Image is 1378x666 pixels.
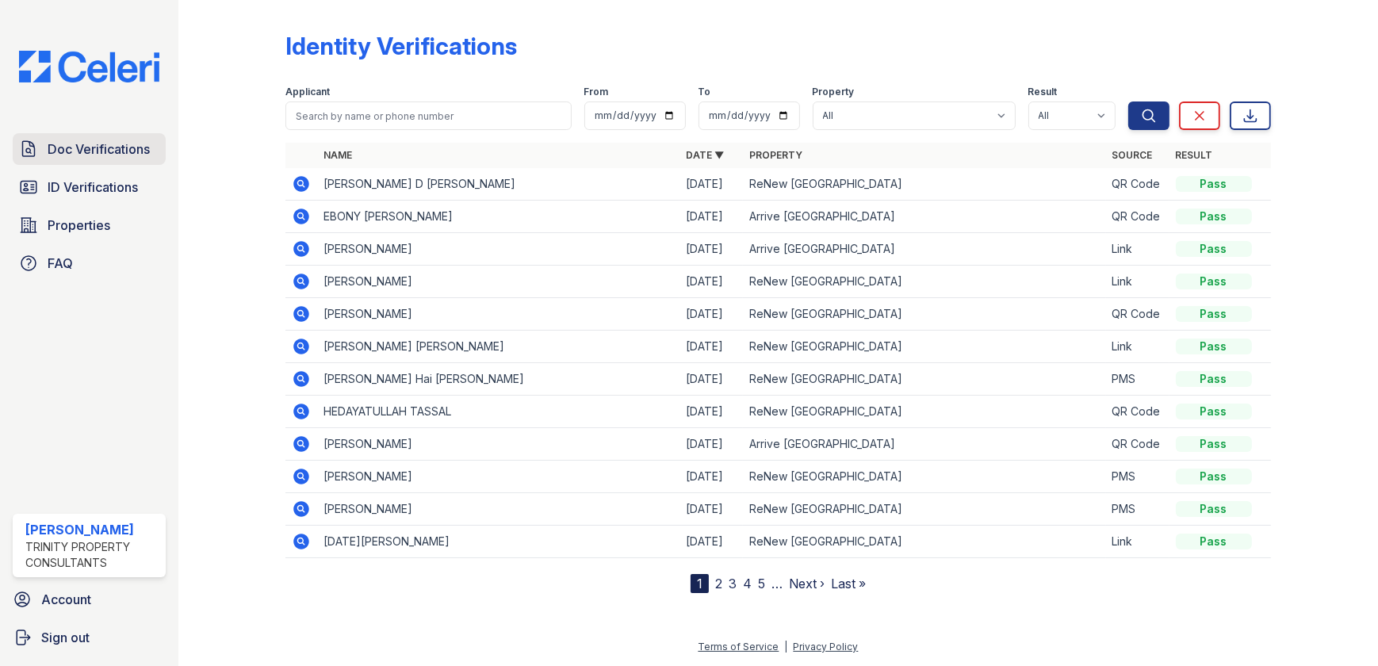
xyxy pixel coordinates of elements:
td: Link [1106,266,1169,298]
td: ReNew [GEOGRAPHIC_DATA] [743,526,1105,558]
a: Sign out [6,622,172,653]
a: 2 [715,576,722,591]
a: ID Verifications [13,171,166,203]
td: ReNew [GEOGRAPHIC_DATA] [743,266,1105,298]
div: Pass [1176,339,1252,354]
td: QR Code [1106,396,1169,428]
a: Account [6,584,172,615]
td: [DATE] [679,526,743,558]
td: [DATE] [679,201,743,233]
input: Search by name or phone number [285,101,571,130]
label: Applicant [285,86,330,98]
span: ID Verifications [48,178,138,197]
a: Name [323,149,352,161]
td: Link [1106,331,1169,363]
a: Date ▼ [686,149,724,161]
td: ReNew [GEOGRAPHIC_DATA] [743,363,1105,396]
span: Doc Verifications [48,140,150,159]
img: CE_Logo_Blue-a8612792a0a2168367f1c8372b55b34899dd931a85d93a1a3d3e32e68fde9ad4.png [6,51,172,82]
div: Pass [1176,274,1252,289]
span: Properties [48,216,110,235]
span: FAQ [48,254,73,273]
td: [DATE][PERSON_NAME] [317,526,679,558]
td: [PERSON_NAME] [PERSON_NAME] [317,331,679,363]
td: [PERSON_NAME] [317,298,679,331]
td: [DATE] [679,363,743,396]
div: Pass [1176,501,1252,517]
a: Result [1176,149,1213,161]
span: Sign out [41,628,90,647]
a: Properties [13,209,166,241]
td: [DATE] [679,298,743,331]
div: | [784,641,787,653]
td: [DATE] [679,428,743,461]
td: [PERSON_NAME] [317,233,679,266]
td: [PERSON_NAME] [317,266,679,298]
a: 4 [743,576,752,591]
td: [DATE] [679,168,743,201]
td: ReNew [GEOGRAPHIC_DATA] [743,493,1105,526]
span: … [771,574,783,593]
td: ReNew [GEOGRAPHIC_DATA] [743,298,1105,331]
div: Pass [1176,436,1252,452]
td: [PERSON_NAME] D [PERSON_NAME] [317,168,679,201]
td: HEDAYATULLAH TASSAL [317,396,679,428]
div: Pass [1176,469,1252,484]
td: PMS [1106,363,1169,396]
td: [PERSON_NAME] [317,428,679,461]
td: ReNew [GEOGRAPHIC_DATA] [743,461,1105,493]
td: [PERSON_NAME] Hai [PERSON_NAME] [317,363,679,396]
td: QR Code [1106,298,1169,331]
td: [DATE] [679,233,743,266]
td: QR Code [1106,201,1169,233]
td: ReNew [GEOGRAPHIC_DATA] [743,168,1105,201]
a: Privacy Policy [793,641,858,653]
div: Trinity Property Consultants [25,539,159,571]
div: Pass [1176,209,1252,224]
td: QR Code [1106,428,1169,461]
td: [DATE] [679,493,743,526]
a: Property [749,149,802,161]
td: ReNew [GEOGRAPHIC_DATA] [743,331,1105,363]
a: Doc Verifications [13,133,166,165]
td: [DATE] [679,331,743,363]
td: [DATE] [679,266,743,298]
td: PMS [1106,493,1169,526]
a: Terms of Service [698,641,779,653]
a: 5 [758,576,765,591]
td: PMS [1106,461,1169,493]
div: Pass [1176,241,1252,257]
div: [PERSON_NAME] [25,520,159,539]
label: From [584,86,609,98]
div: Pass [1176,404,1252,419]
td: Arrive [GEOGRAPHIC_DATA] [743,233,1105,266]
a: Next › [789,576,825,591]
div: Pass [1176,176,1252,192]
td: [PERSON_NAME] [317,461,679,493]
div: Pass [1176,371,1252,387]
td: QR Code [1106,168,1169,201]
td: Link [1106,233,1169,266]
label: To [699,86,711,98]
div: Identity Verifications [285,32,517,60]
td: [DATE] [679,461,743,493]
div: 1 [691,574,709,593]
a: 3 [729,576,737,591]
label: Property [813,86,855,98]
a: FAQ [13,247,166,279]
td: Link [1106,526,1169,558]
td: ReNew [GEOGRAPHIC_DATA] [743,396,1105,428]
td: [PERSON_NAME] [317,493,679,526]
label: Result [1028,86,1058,98]
td: [DATE] [679,396,743,428]
td: Arrive [GEOGRAPHIC_DATA] [743,428,1105,461]
span: Account [41,590,91,609]
a: Source [1112,149,1153,161]
a: Last » [831,576,866,591]
div: Pass [1176,534,1252,549]
td: EBONY [PERSON_NAME] [317,201,679,233]
td: Arrive [GEOGRAPHIC_DATA] [743,201,1105,233]
div: Pass [1176,306,1252,322]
